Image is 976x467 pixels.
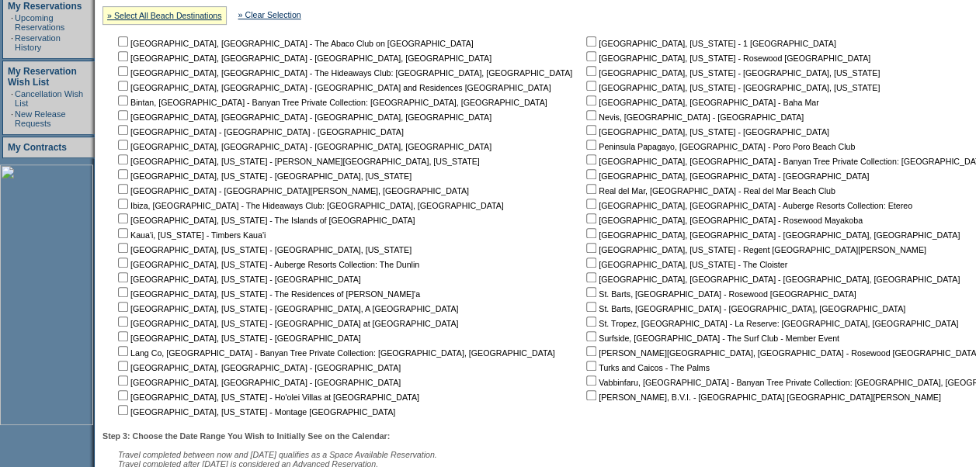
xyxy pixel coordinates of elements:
nobr: [GEOGRAPHIC_DATA], [GEOGRAPHIC_DATA] - [GEOGRAPHIC_DATA], [GEOGRAPHIC_DATA] [115,142,491,151]
nobr: Kaua'i, [US_STATE] - Timbers Kaua'i [115,230,266,240]
nobr: [GEOGRAPHIC_DATA], [US_STATE] - [GEOGRAPHIC_DATA], A [GEOGRAPHIC_DATA] [115,304,458,313]
nobr: [GEOGRAPHIC_DATA], [US_STATE] - [GEOGRAPHIC_DATA], [US_STATE] [583,83,880,92]
td: · [11,13,13,32]
nobr: Ibiza, [GEOGRAPHIC_DATA] - The Hideaways Club: [GEOGRAPHIC_DATA], [GEOGRAPHIC_DATA] [115,201,504,210]
nobr: St. Barts, [GEOGRAPHIC_DATA] - Rosewood [GEOGRAPHIC_DATA] [583,289,856,299]
nobr: [GEOGRAPHIC_DATA], [GEOGRAPHIC_DATA] - [GEOGRAPHIC_DATA] [115,378,401,387]
nobr: [GEOGRAPHIC_DATA], [US_STATE] - [GEOGRAPHIC_DATA] [115,334,361,343]
nobr: [GEOGRAPHIC_DATA], [US_STATE] - [PERSON_NAME][GEOGRAPHIC_DATA], [US_STATE] [115,157,480,166]
a: My Contracts [8,142,67,153]
nobr: [GEOGRAPHIC_DATA], [GEOGRAPHIC_DATA] - [GEOGRAPHIC_DATA], [GEOGRAPHIC_DATA] [115,54,491,63]
a: My Reservation Wish List [8,66,77,88]
nobr: [GEOGRAPHIC_DATA], [GEOGRAPHIC_DATA] - Auberge Resorts Collection: Etereo [583,201,912,210]
a: Upcoming Reservations [15,13,64,32]
nobr: [PERSON_NAME], B.V.I. - [GEOGRAPHIC_DATA] [GEOGRAPHIC_DATA][PERSON_NAME] [583,393,941,402]
nobr: [GEOGRAPHIC_DATA], [US_STATE] - Montage [GEOGRAPHIC_DATA] [115,407,395,417]
nobr: [GEOGRAPHIC_DATA], [GEOGRAPHIC_DATA] - [GEOGRAPHIC_DATA], [GEOGRAPHIC_DATA] [583,275,960,284]
nobr: [GEOGRAPHIC_DATA], [US_STATE] - The Islands of [GEOGRAPHIC_DATA] [115,216,415,225]
nobr: [GEOGRAPHIC_DATA], [GEOGRAPHIC_DATA] - [GEOGRAPHIC_DATA], [GEOGRAPHIC_DATA] [583,230,960,240]
nobr: [GEOGRAPHIC_DATA], [US_STATE] - [GEOGRAPHIC_DATA], [US_STATE] [115,245,412,254]
nobr: [GEOGRAPHIC_DATA] - [GEOGRAPHIC_DATA][PERSON_NAME], [GEOGRAPHIC_DATA] [115,186,469,195]
nobr: Lang Co, [GEOGRAPHIC_DATA] - Banyan Tree Private Collection: [GEOGRAPHIC_DATA], [GEOGRAPHIC_DATA] [115,348,555,358]
a: » Clear Selection [238,10,301,19]
a: » Select All Beach Destinations [107,11,222,20]
nobr: [GEOGRAPHIC_DATA], [US_STATE] - 1 [GEOGRAPHIC_DATA] [583,39,836,48]
nobr: [GEOGRAPHIC_DATA], [GEOGRAPHIC_DATA] - The Hideaways Club: [GEOGRAPHIC_DATA], [GEOGRAPHIC_DATA] [115,68,572,78]
nobr: Turks and Caicos - The Palms [583,363,710,372]
nobr: Surfside, [GEOGRAPHIC_DATA] - The Surf Club - Member Event [583,334,839,343]
td: · [11,109,13,128]
td: · [11,89,13,108]
nobr: [GEOGRAPHIC_DATA], [GEOGRAPHIC_DATA] - [GEOGRAPHIC_DATA] [115,363,401,372]
nobr: [GEOGRAPHIC_DATA] - [GEOGRAPHIC_DATA] - [GEOGRAPHIC_DATA] [115,127,404,137]
a: My Reservations [8,1,82,12]
nobr: Real del Mar, [GEOGRAPHIC_DATA] - Real del Mar Beach Club [583,186,835,195]
nobr: [GEOGRAPHIC_DATA], [US_STATE] - Regent [GEOGRAPHIC_DATA][PERSON_NAME] [583,245,926,254]
nobr: [GEOGRAPHIC_DATA], [US_STATE] - [GEOGRAPHIC_DATA] [583,127,829,137]
nobr: [GEOGRAPHIC_DATA], [US_STATE] - The Cloister [583,260,787,269]
nobr: [GEOGRAPHIC_DATA], [GEOGRAPHIC_DATA] - Baha Mar [583,98,818,107]
nobr: Nevis, [GEOGRAPHIC_DATA] - [GEOGRAPHIC_DATA] [583,112,804,122]
nobr: [GEOGRAPHIC_DATA], [US_STATE] - [GEOGRAPHIC_DATA] [115,275,361,284]
nobr: St. Tropez, [GEOGRAPHIC_DATA] - La Reserve: [GEOGRAPHIC_DATA], [GEOGRAPHIC_DATA] [583,319,958,328]
nobr: St. Barts, [GEOGRAPHIC_DATA] - [GEOGRAPHIC_DATA], [GEOGRAPHIC_DATA] [583,304,905,313]
nobr: [GEOGRAPHIC_DATA], [US_STATE] - The Residences of [PERSON_NAME]'a [115,289,420,299]
a: Cancellation Wish List [15,89,83,108]
a: Reservation History [15,33,61,52]
nobr: [GEOGRAPHIC_DATA], [GEOGRAPHIC_DATA] - [GEOGRAPHIC_DATA], [GEOGRAPHIC_DATA] [115,112,491,122]
nobr: Peninsula Papagayo, [GEOGRAPHIC_DATA] - Poro Poro Beach Club [583,142,855,151]
nobr: [GEOGRAPHIC_DATA], [US_STATE] - [GEOGRAPHIC_DATA], [US_STATE] [115,171,412,181]
nobr: [GEOGRAPHIC_DATA], [US_STATE] - [GEOGRAPHIC_DATA] at [GEOGRAPHIC_DATA] [115,319,458,328]
nobr: [GEOGRAPHIC_DATA], [US_STATE] - Rosewood [GEOGRAPHIC_DATA] [583,54,870,63]
nobr: [GEOGRAPHIC_DATA], [GEOGRAPHIC_DATA] - [GEOGRAPHIC_DATA] [583,171,869,181]
nobr: [GEOGRAPHIC_DATA], [GEOGRAPHIC_DATA] - [GEOGRAPHIC_DATA] and Residences [GEOGRAPHIC_DATA] [115,83,551,92]
nobr: [GEOGRAPHIC_DATA], [GEOGRAPHIC_DATA] - Rosewood Mayakoba [583,216,863,225]
nobr: [GEOGRAPHIC_DATA], [US_STATE] - [GEOGRAPHIC_DATA], [US_STATE] [583,68,880,78]
td: · [11,33,13,52]
nobr: [GEOGRAPHIC_DATA], [US_STATE] - Auberge Resorts Collection: The Dunlin [115,260,419,269]
nobr: [GEOGRAPHIC_DATA], [GEOGRAPHIC_DATA] - The Abaco Club on [GEOGRAPHIC_DATA] [115,39,474,48]
nobr: [GEOGRAPHIC_DATA], [US_STATE] - Ho'olei Villas at [GEOGRAPHIC_DATA] [115,393,419,402]
span: Travel completed between now and [DATE] qualifies as a Space Available Reservation. [118,450,437,459]
b: Step 3: Choose the Date Range You Wish to Initially See on the Calendar: [102,431,390,441]
a: New Release Requests [15,109,65,128]
nobr: Bintan, [GEOGRAPHIC_DATA] - Banyan Tree Private Collection: [GEOGRAPHIC_DATA], [GEOGRAPHIC_DATA] [115,98,547,107]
